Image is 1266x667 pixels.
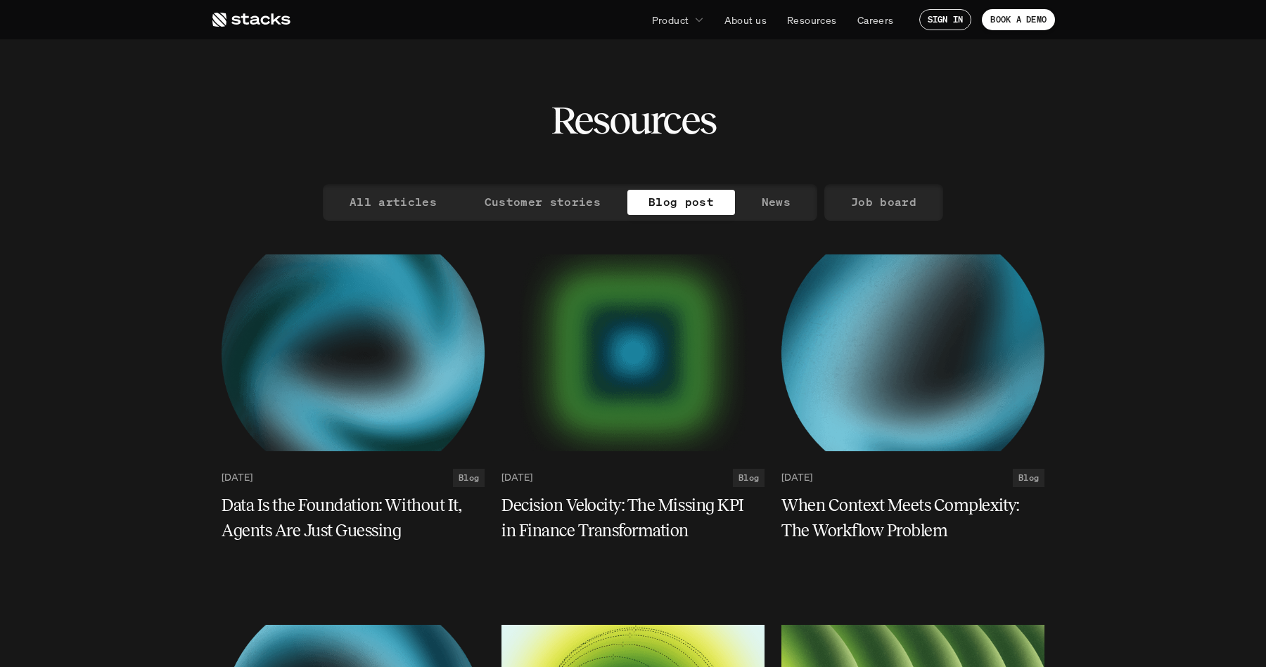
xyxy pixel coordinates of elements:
a: [DATE]Blog [501,469,765,487]
a: Job board [830,190,938,215]
a: News [741,190,812,215]
a: [DATE]Blog [781,469,1044,487]
p: About us [724,13,767,27]
h2: Resources [551,98,716,142]
a: [DATE]Blog [222,469,485,487]
p: All articles [350,192,437,212]
p: Blog post [648,192,714,212]
p: [DATE] [501,472,532,484]
p: Careers [857,13,894,27]
a: All articles [328,190,458,215]
p: Product [652,13,689,27]
h2: Blog [738,473,759,483]
a: Resources [779,7,845,32]
p: Resources [787,13,837,27]
a: BOOK A DEMO [982,9,1055,30]
p: [DATE] [222,472,252,484]
p: Job board [851,192,916,212]
a: About us [716,7,775,32]
p: Customer stories [485,192,601,212]
p: [DATE] [781,472,812,484]
a: Blog post [627,190,735,215]
p: BOOK A DEMO [990,15,1047,25]
a: Customer stories [463,190,622,215]
p: SIGN IN [928,15,964,25]
h2: Blog [1018,473,1039,483]
a: When Context Meets Complexity: The Workflow Problem [781,493,1044,543]
h5: Data Is the Foundation: Without It, Agents Are Just Guessing [222,493,468,543]
h5: When Context Meets Complexity: The Workflow Problem [781,493,1028,543]
a: SIGN IN [919,9,972,30]
h5: Decision Velocity: The Missing KPI in Finance Transformation [501,493,748,543]
a: Data Is the Foundation: Without It, Agents Are Just Guessing [222,493,485,543]
a: Careers [849,7,902,32]
a: Decision Velocity: The Missing KPI in Finance Transformation [501,493,765,543]
p: News [762,192,791,212]
h2: Blog [459,473,479,483]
